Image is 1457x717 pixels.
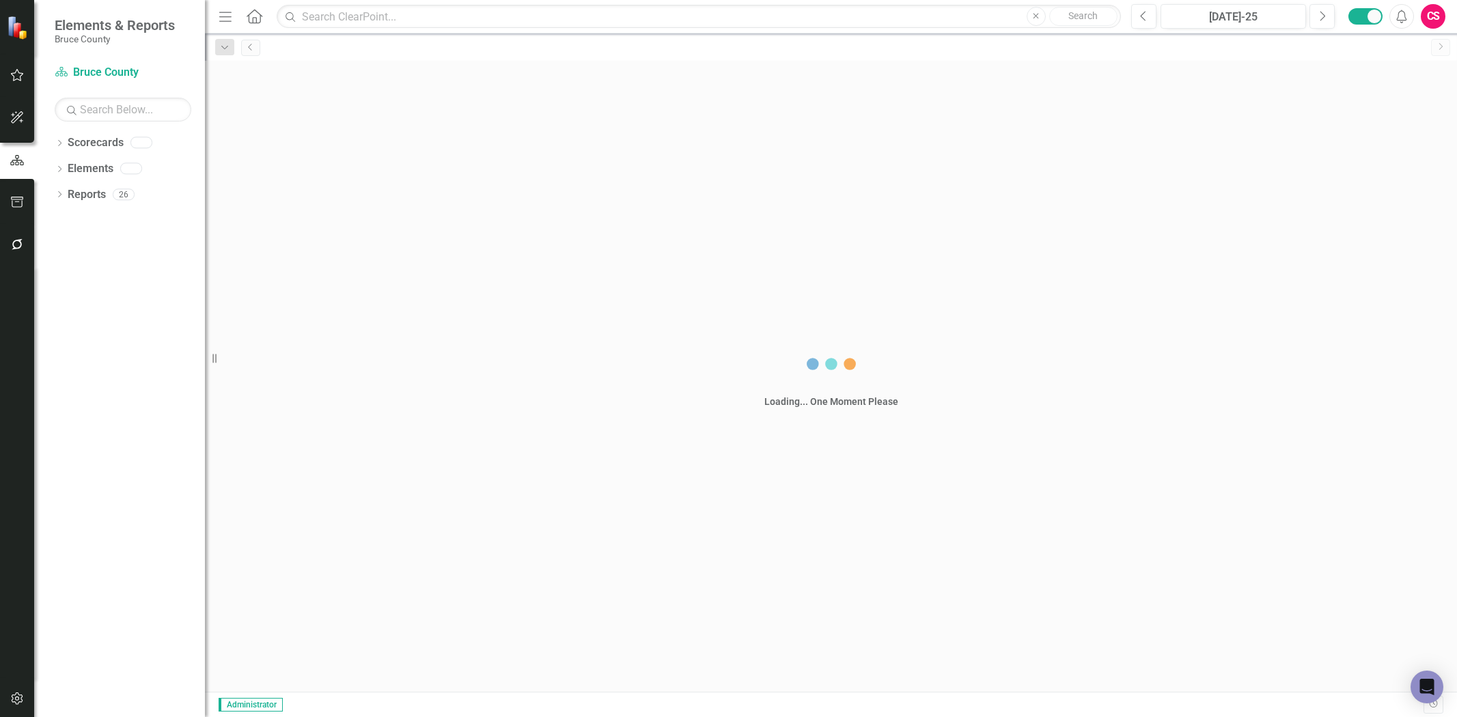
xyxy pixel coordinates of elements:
div: [DATE]-25 [1165,9,1301,25]
a: Scorecards [68,135,124,151]
span: Search [1068,10,1098,21]
a: Reports [68,187,106,203]
small: Bruce County [55,33,175,44]
a: Bruce County [55,65,191,81]
div: Loading... One Moment Please [764,395,898,408]
div: 26 [113,188,135,200]
a: Elements [68,161,113,177]
span: Administrator [219,698,283,712]
div: Open Intercom Messenger [1411,671,1443,703]
button: [DATE]-25 [1161,4,1306,29]
button: Search [1049,7,1118,26]
button: CS [1421,4,1445,29]
input: Search ClearPoint... [277,5,1121,29]
img: ClearPoint Strategy [7,16,31,40]
input: Search Below... [55,98,191,122]
span: Elements & Reports [55,17,175,33]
